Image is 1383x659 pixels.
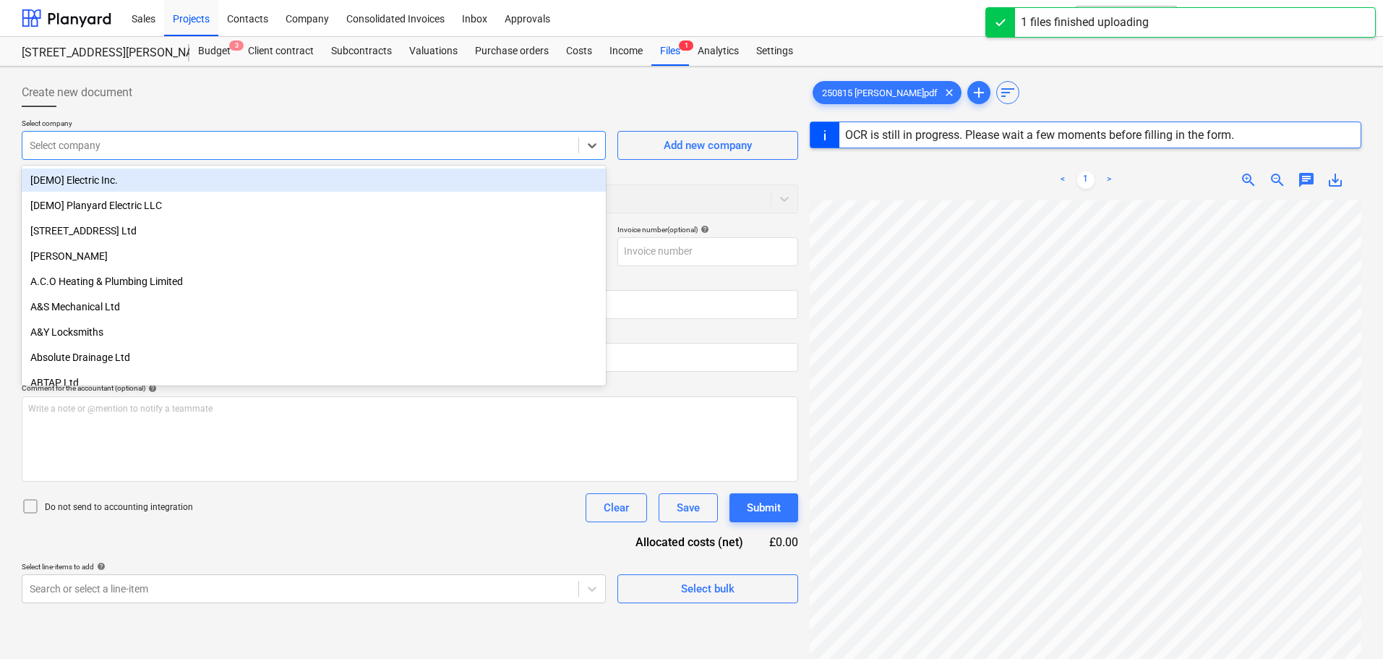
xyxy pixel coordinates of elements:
[22,383,798,393] div: Comment for the accountant (optional)
[22,270,606,293] div: A.C.O Heating & Plumbing Limited
[466,37,557,66] a: Purchase orders
[1240,171,1257,189] span: zoom_in
[22,295,606,318] div: A&S Mechanical Ltd
[229,41,244,51] span: 3
[766,534,798,550] div: £0.00
[22,169,606,192] div: [DEMO] Electric Inc.
[651,37,689,66] a: Files1
[999,84,1016,101] span: sort
[617,225,798,234] div: Invoice number (optional)
[22,219,606,242] div: [STREET_ADDRESS] Ltd
[677,498,700,517] div: Save
[401,37,466,66] a: Valuations
[941,84,958,101] span: clear
[145,384,157,393] span: help
[22,371,606,394] div: ABTAP Ltd
[22,245,606,268] div: A H Nicholls
[748,37,802,66] a: Settings
[22,119,606,131] p: Select company
[1021,14,1149,31] div: 1 files finished uploading
[239,37,322,66] a: Client contract
[1077,171,1095,189] a: Page 1 is your current page
[189,37,239,66] div: Budget
[1054,171,1071,189] a: Previous page
[1298,171,1315,189] span: chat
[729,493,798,522] button: Submit
[557,37,601,66] a: Costs
[813,81,962,104] div: 250815 [PERSON_NAME]pdf
[1100,171,1118,189] a: Next page
[845,128,1234,142] div: OCR is still in progress. Please wait a few moments before filling in the form.
[813,88,946,98] span: 250815 [PERSON_NAME]pdf
[681,579,735,598] div: Select bulk
[601,37,651,66] a: Income
[617,574,798,603] button: Select bulk
[22,219,606,242] div: 424 Goffs Lane Ltd
[651,37,689,66] div: Files
[22,46,172,61] div: [STREET_ADDRESS][PERSON_NAME]
[970,84,988,101] span: add
[322,37,401,66] a: Subcontracts
[659,493,718,522] button: Save
[22,320,606,344] div: A&Y Locksmiths
[617,131,798,160] button: Add new company
[45,501,193,514] p: Do not send to accounting integration
[22,84,132,101] span: Create new document
[604,498,629,517] div: Clear
[22,245,606,268] div: [PERSON_NAME]
[416,278,798,287] div: Due date
[610,534,766,550] div: Allocated costs (net)
[664,136,752,155] div: Add new company
[189,37,239,66] a: Budget3
[1311,590,1383,659] iframe: Chat Widget
[679,41,693,51] span: 1
[22,194,606,217] div: [DEMO] Planyard Electric LLC
[747,498,781,517] div: Submit
[22,346,606,369] div: Absolute Drainage Ltd
[586,493,647,522] button: Clear
[1327,171,1344,189] span: save_alt
[1269,171,1286,189] span: zoom_out
[689,37,748,66] a: Analytics
[698,225,709,234] span: help
[22,562,606,571] div: Select line-items to add
[617,237,798,266] input: Invoice number
[94,562,106,571] span: help
[416,290,798,319] input: Due date not specified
